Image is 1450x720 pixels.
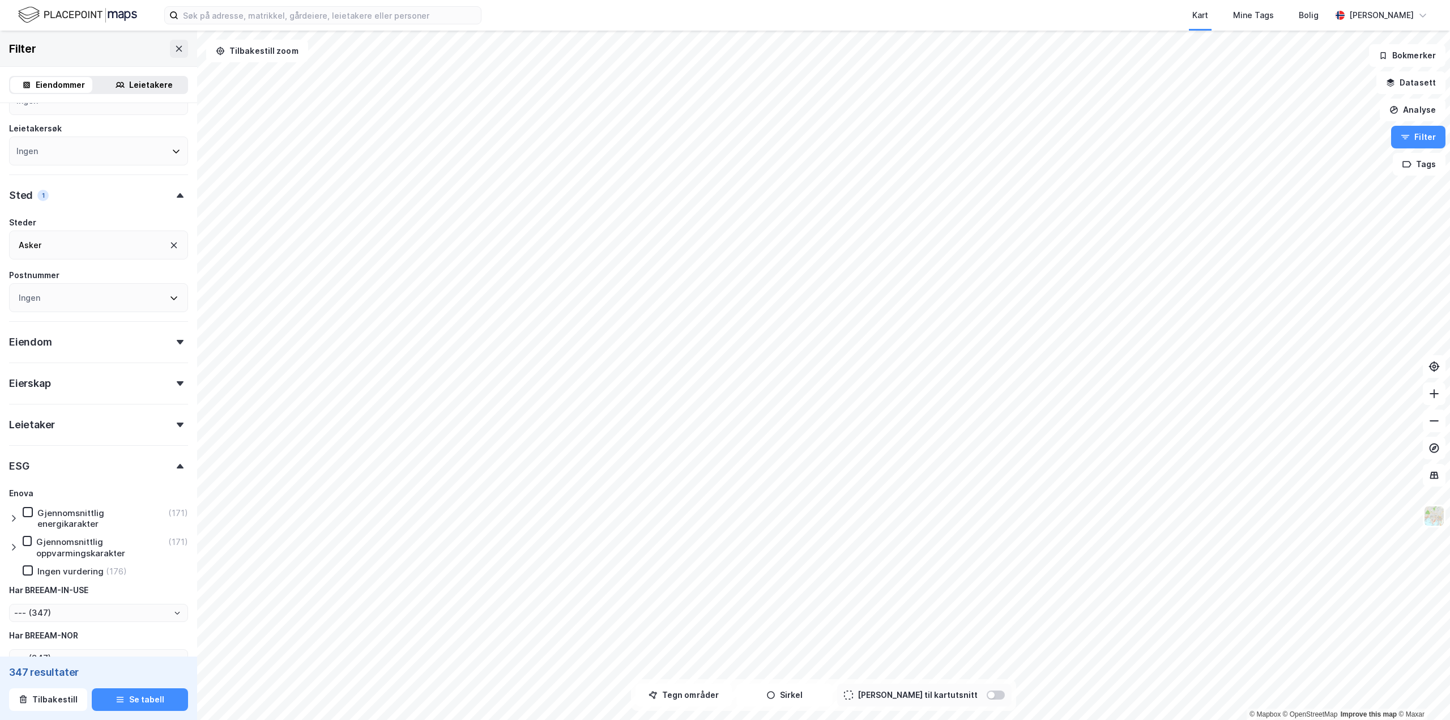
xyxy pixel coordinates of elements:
button: Tegn områder [636,684,732,706]
div: 347 resultater [9,666,188,679]
div: Har BREEAM-NOR [9,629,78,642]
div: Steder [9,216,36,229]
a: Mapbox [1249,710,1281,718]
div: Leietakere [129,78,173,92]
button: Analyse [1380,99,1445,121]
div: [PERSON_NAME] [1349,8,1414,22]
div: Filter [9,40,36,58]
button: Filter [1391,126,1445,148]
button: Bokmerker [1369,44,1445,67]
input: Søk på adresse, matrikkel, gårdeiere, leietakere eller personer [178,7,481,24]
div: Ingen [16,144,38,158]
button: Se tabell [92,688,188,711]
div: Gjennomsnittlig energikarakter [37,508,166,529]
div: Kart [1192,8,1208,22]
div: (171) [168,536,188,547]
div: Bolig [1299,8,1319,22]
div: (171) [168,508,188,518]
div: Leietaker [9,418,55,432]
a: Improve this map [1341,710,1397,718]
img: Z [1423,505,1445,527]
button: Datasett [1376,71,1445,94]
button: Sirkel [736,684,833,706]
div: Eiendom [9,335,52,349]
div: Eiendommer [36,78,85,92]
img: logo.f888ab2527a4732fd821a326f86c7f29.svg [18,5,137,25]
iframe: Chat Widget [1393,666,1450,720]
div: Ingen vurdering [37,566,104,577]
input: ClearOpen [10,650,187,667]
div: ESG [9,459,29,473]
div: Enova [9,487,33,500]
div: Har BREEAM-IN-USE [9,583,88,597]
div: [PERSON_NAME] til kartutsnitt [858,688,978,702]
button: Open [173,608,182,617]
div: Postnummer [9,269,59,282]
div: Eierskap [9,377,50,390]
div: Asker [19,238,41,252]
button: Tilbakestill [9,688,87,711]
div: Ingen [19,291,40,305]
button: Open [173,654,182,663]
div: Gjennomsnittlig oppvarmingskarakter [36,536,166,558]
div: (176) [106,566,127,577]
div: Kontrollprogram for chat [1393,666,1450,720]
div: Mine Tags [1233,8,1274,22]
div: 1 [37,190,49,201]
button: Tags [1393,153,1445,176]
div: Sted [9,189,33,202]
a: OpenStreetMap [1283,710,1338,718]
button: Tilbakestill zoom [206,40,308,62]
input: ClearOpen [10,604,187,621]
div: Leietakersøk [9,122,62,135]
